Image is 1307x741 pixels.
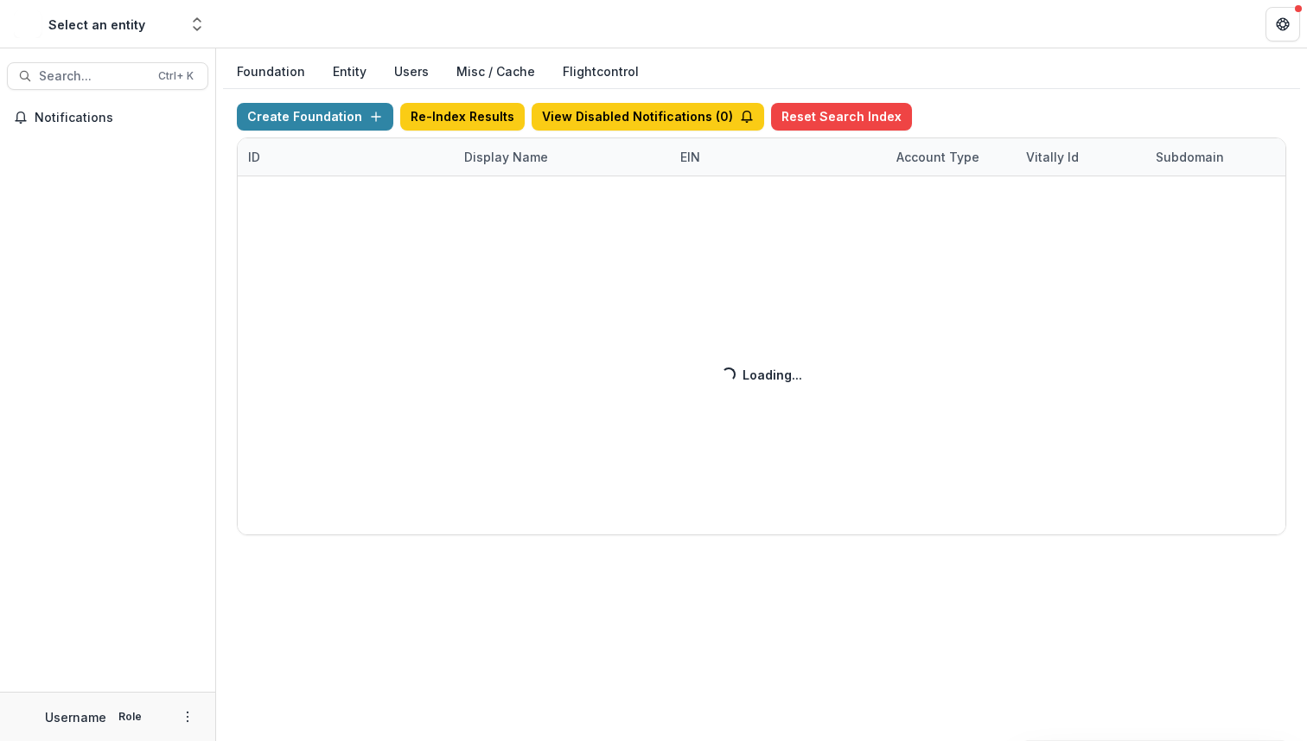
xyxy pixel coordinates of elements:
button: Entity [319,55,380,89]
button: Get Help [1266,7,1300,42]
button: More [177,706,198,727]
div: Ctrl + K [155,67,197,86]
p: Role [113,709,147,725]
div: Select an entity [48,16,145,34]
button: Notifications [7,104,208,131]
button: Open entity switcher [185,7,209,42]
a: Flightcontrol [563,62,639,80]
p: Username [45,708,106,726]
button: Misc / Cache [443,55,549,89]
button: Users [380,55,443,89]
span: Notifications [35,111,201,125]
button: Foundation [223,55,319,89]
span: Search... [39,69,148,84]
button: Search... [7,62,208,90]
